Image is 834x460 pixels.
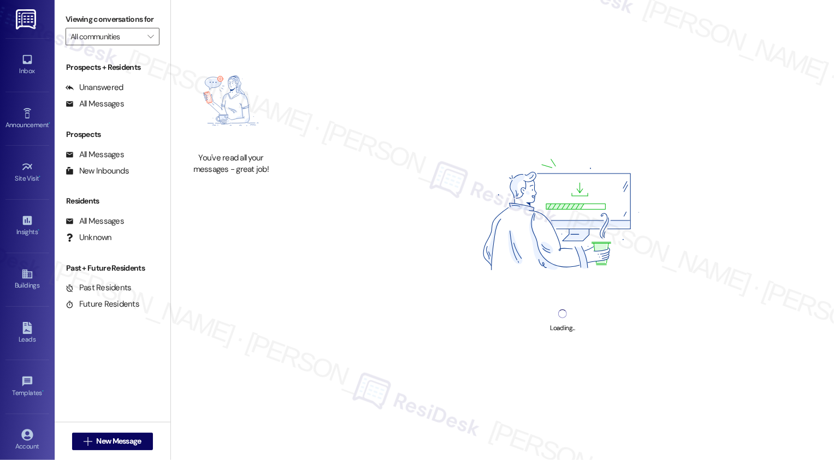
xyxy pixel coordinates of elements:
[39,173,41,181] span: •
[55,129,170,140] div: Prospects
[5,426,49,455] a: Account
[70,28,142,45] input: All communities
[66,82,123,93] div: Unanswered
[183,152,279,176] div: You've read all your messages - great job!
[5,211,49,241] a: Insights •
[55,262,170,274] div: Past + Future Residents
[55,195,170,207] div: Residents
[84,437,92,446] i: 
[66,282,132,294] div: Past Residents
[66,216,124,227] div: All Messages
[66,98,124,110] div: All Messages
[550,322,575,334] div: Loading...
[96,435,141,447] span: New Message
[66,165,129,177] div: New Inbounds
[49,120,50,127] span: •
[5,372,49,402] a: Templates •
[38,226,39,234] span: •
[66,149,124,160] div: All Messages
[72,433,153,450] button: New Message
[66,11,159,28] label: Viewing conversations for
[5,265,49,294] a: Buildings
[5,50,49,80] a: Inbox
[66,232,112,243] div: Unknown
[66,298,139,310] div: Future Residents
[183,55,279,147] img: empty-state
[5,319,49,348] a: Leads
[16,9,38,29] img: ResiDesk Logo
[55,62,170,73] div: Prospects + Residents
[42,387,44,395] span: •
[147,32,153,41] i: 
[5,158,49,187] a: Site Visit •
